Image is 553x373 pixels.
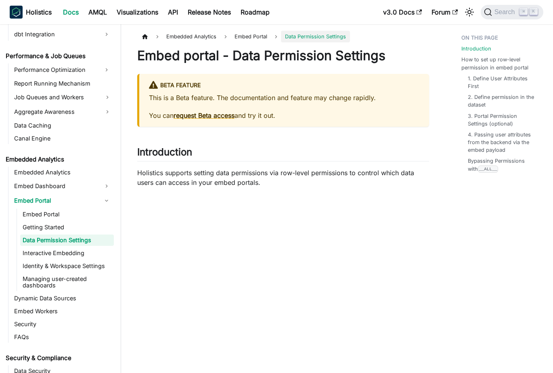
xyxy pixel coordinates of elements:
a: request Beta access [174,111,235,119]
button: Expand sidebar category 'Embed Dashboard' [99,180,114,193]
img: Holistics [10,6,23,19]
a: Visualizations [112,6,163,19]
a: Canal Engine [12,133,114,144]
div: BETA FEATURE [149,80,419,91]
button: Expand sidebar category 'dbt Integration' [99,28,114,41]
a: HolisticsHolistics [10,6,52,19]
a: Forum [427,6,463,19]
a: Performance & Job Queues [3,50,114,62]
a: Embed Portal [20,209,114,220]
a: Embed Workers [12,306,114,317]
h1: Embed portal - Data Permission Settings [137,48,429,64]
nav: Breadcrumbs [137,31,429,42]
a: Embedded Analytics [3,154,114,165]
p: You can and try it out. [149,111,419,120]
a: Home page [137,31,153,42]
a: 4. Passing user attributes from the backend via the embed payload [468,131,537,154]
span: Embed Portal [235,34,267,40]
p: Holistics supports setting data permissions via row-level permissions to control which data users... [137,168,429,187]
a: Dynamic Data Sources [12,293,114,304]
a: Data Permission Settings [20,235,114,246]
p: This is a Beta feature. The documentation and feature may change rapidly. [149,93,419,103]
a: Security & Compliance [3,352,114,364]
button: Collapse sidebar category 'Embed Portal' [99,194,114,207]
a: dbt Integration [12,28,99,41]
button: Expand sidebar category 'Performance Optimization' [99,63,114,76]
h2: Introduction [137,146,429,161]
a: v3.0 Docs [378,6,427,19]
a: Identity & Workspace Settings [20,260,114,272]
a: Aggregate Awareness [12,105,114,118]
a: AMQL [84,6,112,19]
a: Report Running Mechanism [12,78,114,89]
a: Getting Started [20,222,114,233]
span: Embedded Analytics [162,31,220,42]
a: Embed Dashboard [12,180,99,193]
a: Embed Portal [12,194,99,207]
a: Managing user-created dashboards [20,273,114,291]
a: Bypassing Permissions with__ALL__ [468,157,537,172]
a: FAQs [12,331,114,343]
a: Job Queues and Workers [12,91,114,104]
a: Performance Optimization [12,63,99,76]
span: Data Permission Settings [281,31,350,42]
iframe: YouTube video player [137,195,429,371]
a: Docs [58,6,84,19]
button: Switch between dark and light mode (currently light mode) [463,6,476,19]
a: 1. Define User Attributes First [468,75,537,90]
a: Release Notes [183,6,236,19]
a: Data Caching [12,120,114,131]
a: Embed Portal [230,31,271,42]
code: __ALL__ [478,166,499,172]
button: Search (Command+K) [481,5,543,19]
kbd: K [530,8,538,15]
a: Interactive Embedding [20,247,114,259]
span: Search [492,8,520,16]
a: 3. Portal Permission Settings (optional) [468,112,537,128]
b: Holistics [26,7,52,17]
a: Introduction [461,45,491,52]
a: Embedded Analytics [12,167,114,178]
a: Security [12,319,114,330]
kbd: ⌘ [519,8,528,15]
a: Roadmap [236,6,274,19]
a: How to set up row-level permission in embed portal [461,56,540,71]
a: 2. Define permission in the dataset [468,93,537,109]
a: API [163,6,183,19]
